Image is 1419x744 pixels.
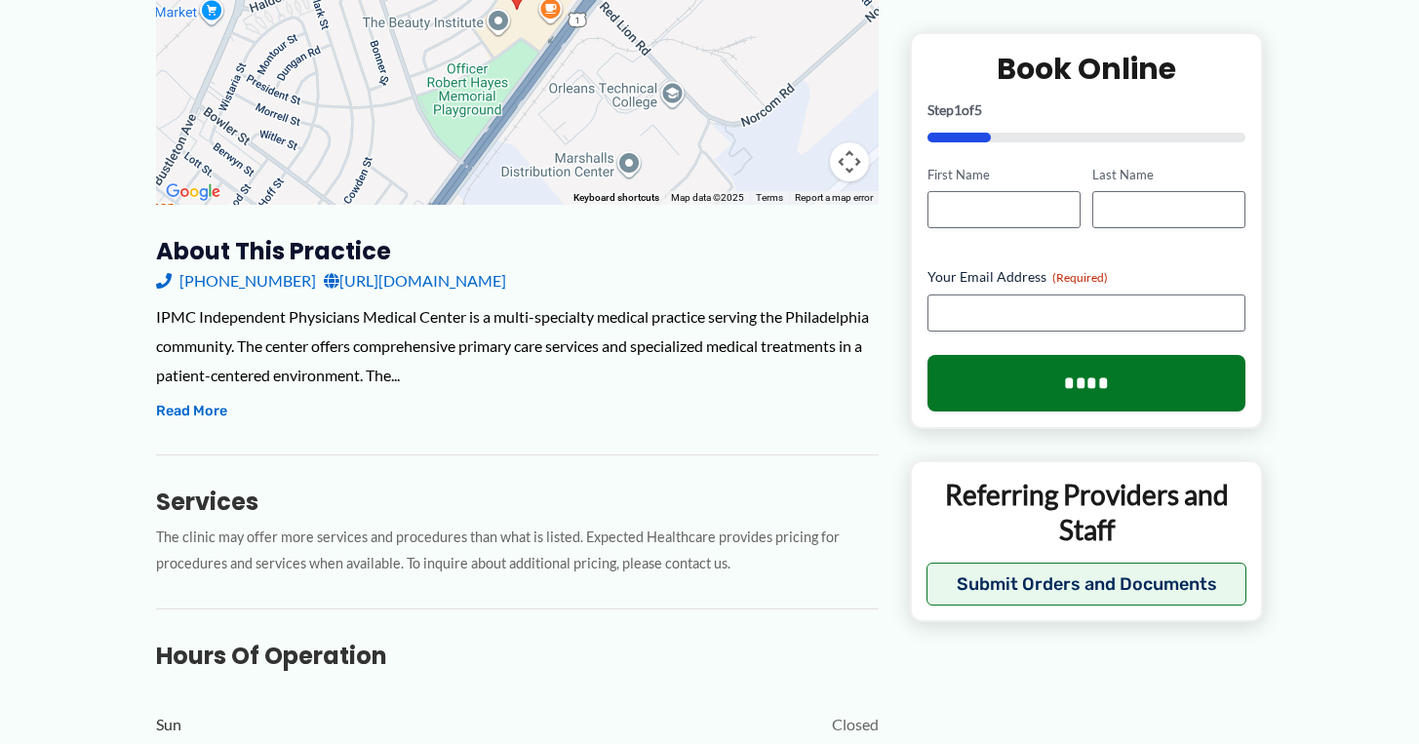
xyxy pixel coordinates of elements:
span: 5 [974,100,982,117]
a: Report a map error [795,192,873,203]
label: First Name [927,165,1081,183]
span: (Required) [1052,270,1108,285]
span: Closed [832,710,879,739]
button: Keyboard shortcuts [573,191,659,205]
img: Google [161,179,225,205]
span: Sun [156,710,181,739]
label: Last Name [1092,165,1245,183]
h3: Services [156,487,879,517]
label: Your Email Address [927,267,1246,287]
a: Open this area in Google Maps (opens a new window) [161,179,225,205]
h2: Book Online [927,49,1246,87]
p: Step of [927,102,1246,116]
button: Submit Orders and Documents [926,562,1247,605]
span: 1 [954,100,962,117]
button: Map camera controls [830,142,869,181]
div: IPMC Independent Physicians Medical Center is a multi-specialty medical practice serving the Phil... [156,302,879,389]
h3: Hours of Operation [156,641,879,671]
p: The clinic may offer more services and procedures than what is listed. Expected Healthcare provid... [156,525,879,577]
a: [PHONE_NUMBER] [156,266,316,295]
span: Map data ©2025 [671,192,744,203]
a: Terms (opens in new tab) [756,192,783,203]
h3: About this practice [156,236,879,266]
a: [URL][DOMAIN_NAME] [324,266,506,295]
p: Referring Providers and Staff [926,477,1247,548]
button: Read More [156,400,227,423]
